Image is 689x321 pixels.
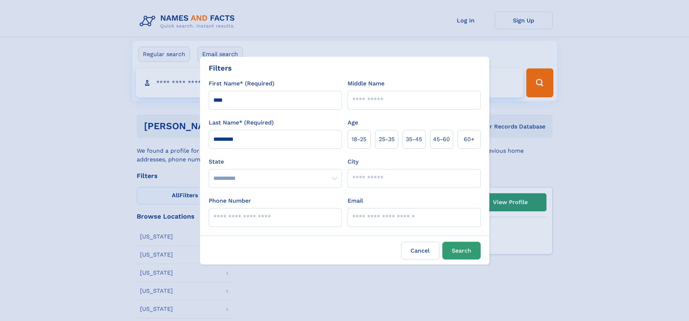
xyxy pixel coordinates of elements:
[348,157,358,166] label: City
[348,79,384,88] label: Middle Name
[348,118,358,127] label: Age
[352,135,366,144] span: 18‑25
[209,118,274,127] label: Last Name* (Required)
[433,135,450,144] span: 45‑60
[209,157,342,166] label: State
[209,79,275,88] label: First Name* (Required)
[464,135,475,144] span: 60+
[348,197,363,205] label: Email
[209,197,251,205] label: Phone Number
[406,135,422,144] span: 35‑45
[379,135,395,144] span: 25‑35
[442,242,481,259] button: Search
[209,63,232,73] div: Filters
[401,242,439,259] label: Cancel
